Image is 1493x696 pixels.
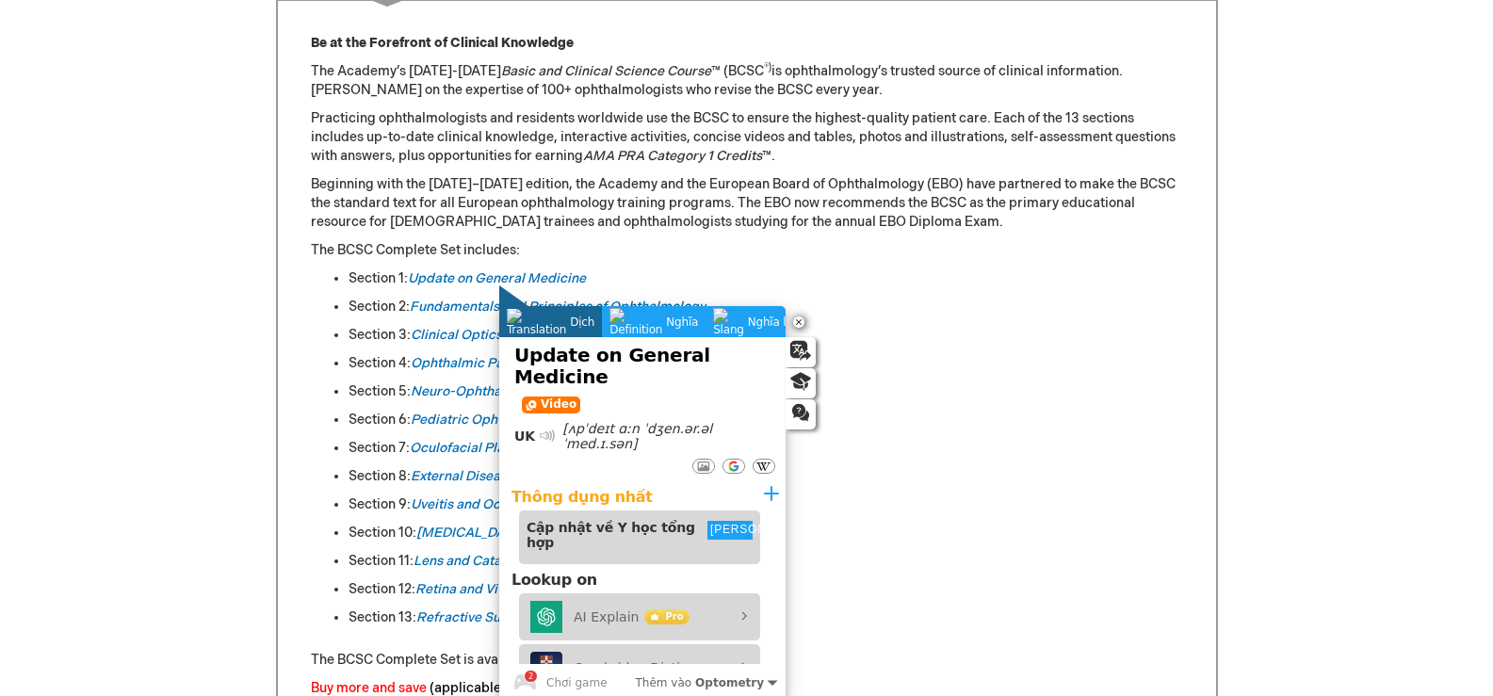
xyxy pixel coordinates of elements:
a: Ophthalmic Pathology and Intraocular Tumors [411,355,697,371]
a: External Disease and Cornea [411,468,589,484]
li: Section 3: [349,326,1183,345]
li: Section 6: [349,411,1183,429]
a: Fundamentals and Principles of Ophthalmology [410,299,706,315]
li: Section 7: [349,439,1183,458]
li: Section 13: – [349,608,1183,627]
li: Section 12: [349,580,1183,599]
a: Update on General Medicine [408,270,586,286]
a: Pediatric Ophthalmology and Strabismus [411,412,668,428]
p: The Academy’s [DATE]-[DATE] ™ (BCSC is ophthalmology’s trusted source of clinical information. [P... [311,62,1183,100]
a: Neuro-Ophthalmology [411,383,551,399]
a: Retina and Vitreous [415,581,537,597]
em: AMA PRA Category 1 Credits [583,148,762,164]
em: Basic and Clinical Science Course [501,63,711,79]
li: Section 8: – [349,467,1183,486]
p: The BCSC Complete Set includes: [311,241,1183,260]
li: Section 5: – [349,382,1183,401]
li: Section 11: [349,552,1183,571]
li: Section 1: [349,269,1183,288]
a: Refractive Surgery [416,609,534,625]
font: Buy more and save [311,680,427,696]
p: The BCSC Complete Set is available in print or eBook format. [311,651,1183,670]
p: Beginning with the [DATE]–[DATE] edition, the Academy and the European Board of Ophthalmology (EB... [311,175,1183,232]
a: Oculofacial Plastic and Orbital Surgery [410,440,653,456]
sup: ®) [764,62,771,73]
strong: Be at the Forefront of Clinical Knowledge [311,35,574,51]
p: Practicing ophthalmologists and residents worldwide use the BCSC to ensure the highest-quality pa... [311,109,1183,166]
li: Section 9: [349,495,1183,514]
li: Section 4: [349,354,1183,373]
font: (applicable to eBook purchases only) [430,680,658,696]
li: Section 2: [349,298,1183,316]
li: Section 10: [349,524,1183,542]
a: Uveitis and Ocular Inflammation [411,496,610,512]
a: Lens and Cataract [414,553,527,569]
a: Clinical Optics and Vision Rehabilitation [411,327,659,343]
a: [MEDICAL_DATA] [416,525,526,541]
